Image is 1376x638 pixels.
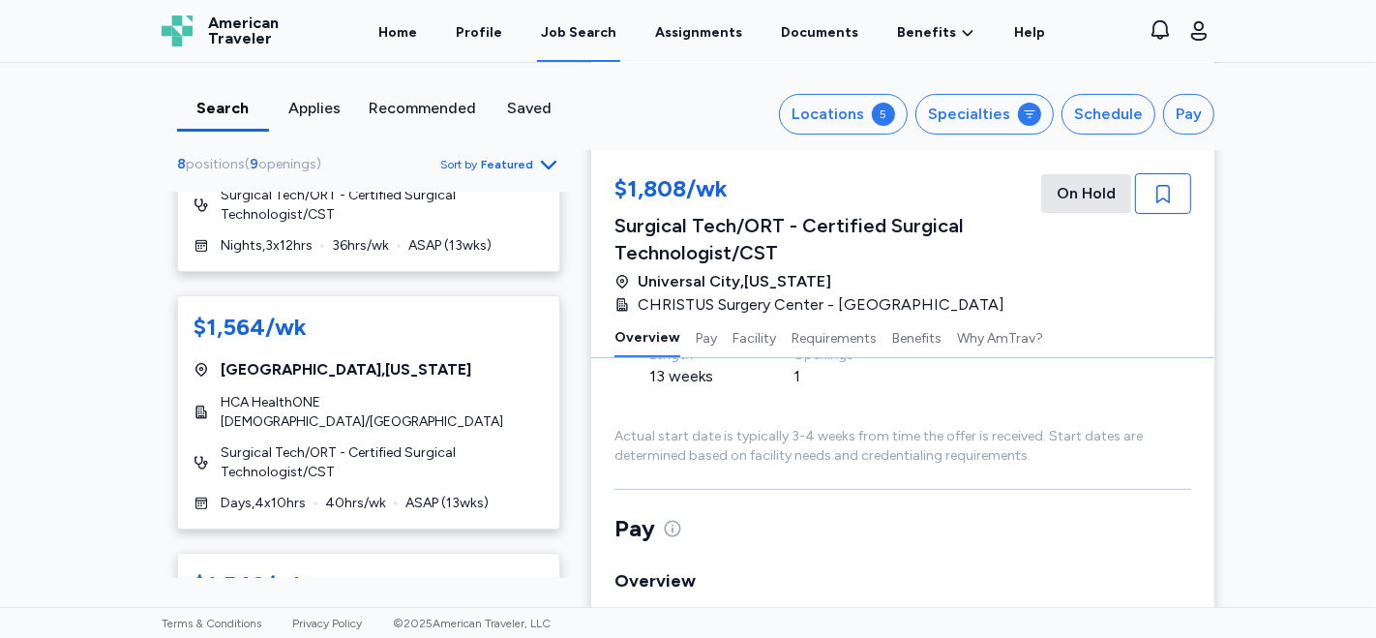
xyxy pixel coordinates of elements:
span: 36 hrs/wk [332,236,389,256]
button: Schedule [1062,94,1155,135]
span: positions [186,156,245,172]
div: Specialties [928,103,1010,126]
button: Requirements [792,317,877,357]
button: Benefits [892,317,942,357]
span: HCA HealthONE [DEMOGRAPHIC_DATA]/[GEOGRAPHIC_DATA] [221,393,544,432]
div: Locations [792,103,864,126]
div: Pay [1176,103,1202,126]
div: On Hold [1041,174,1131,213]
div: Search [185,97,261,120]
button: Locations5 [779,94,908,135]
span: 8 [177,156,186,172]
button: Why AmTrav? [957,317,1043,357]
div: $1,808/wk [614,173,1037,208]
span: Nights , 3 x 12 hrs [221,236,313,256]
button: Overview [614,317,680,357]
button: Pay [696,317,717,357]
div: 5 [872,103,895,126]
span: Universal City , [US_STATE] [638,270,831,293]
img: Logo [162,15,193,46]
span: Sort by [440,157,477,172]
div: Saved [492,97,568,120]
span: 40 hrs/wk [325,494,386,513]
span: ASAP ( 13 wks) [405,494,489,513]
span: American Traveler [208,15,279,46]
span: Pay [614,513,655,544]
a: Job Search [537,2,620,62]
div: Applies [277,97,353,120]
button: Facility [733,317,776,357]
span: Surgical Tech/ORT - Certified Surgical Technologist/CST [221,186,544,225]
div: Recommended [369,97,476,120]
button: Pay [1163,94,1214,135]
span: openings [258,156,316,172]
span: ASAP ( 13 wks) [408,236,492,256]
span: CHRISTUS Surgery Center - [GEOGRAPHIC_DATA] [638,293,1004,317]
button: Specialties [915,94,1054,135]
div: Actual start date is typically 3-4 weeks from time the offer is received. Start dates are determi... [614,427,1191,466]
span: Surgical Tech/ORT - Certified Surgical Technologist/CST [221,443,544,482]
div: Overview [614,567,1191,594]
span: [GEOGRAPHIC_DATA] , [US_STATE] [221,358,471,381]
div: 13 weeks [649,365,747,388]
div: $1,564/wk [194,312,307,343]
button: Sort byFeatured [440,153,560,176]
div: Surgical Tech/ORT - Certified Surgical Technologist/CST [614,212,1037,266]
div: $1,549/wk [194,569,307,600]
a: Terms & Conditions [162,617,261,630]
span: © 2025 American Traveler, LLC [393,617,551,630]
a: Privacy Policy [292,617,362,630]
a: Benefits [897,23,975,43]
div: 1 [793,365,891,388]
span: Benefits [897,23,956,43]
div: ( ) [177,155,329,174]
span: Featured [481,157,533,172]
div: Schedule [1074,103,1143,126]
div: Job Search [541,23,616,43]
span: 9 [250,156,258,172]
span: Days , 4 x 10 hrs [221,494,306,513]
